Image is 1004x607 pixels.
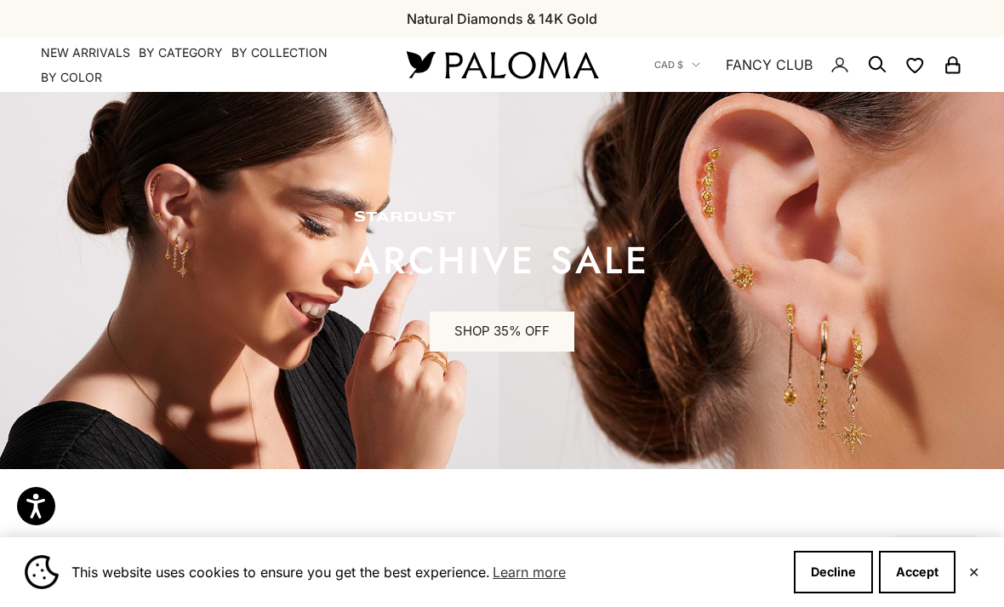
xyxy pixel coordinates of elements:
[25,555,59,589] img: Cookie banner
[490,559,568,585] a: Learn more
[968,567,979,577] button: Close
[879,551,956,593] button: Accept
[654,37,963,92] nav: Secondary navigation
[139,44,223,61] summary: By Category
[407,8,597,30] p: Natural Diamonds & 14K Gold
[654,57,700,72] button: CAD $
[354,243,650,278] p: ARCHIVE SALE
[41,44,130,61] a: NEW ARRIVALS
[354,209,650,226] p: STARDUST
[794,551,873,593] button: Decline
[231,44,328,61] summary: By Collection
[41,44,366,86] nav: Primary navigation
[71,559,780,585] span: This website uses cookies to ensure you get the best experience.
[430,312,574,352] a: SHOP 35% OFF
[41,69,102,86] summary: By Color
[726,54,813,76] a: FANCY CLUB
[654,57,683,72] span: CAD $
